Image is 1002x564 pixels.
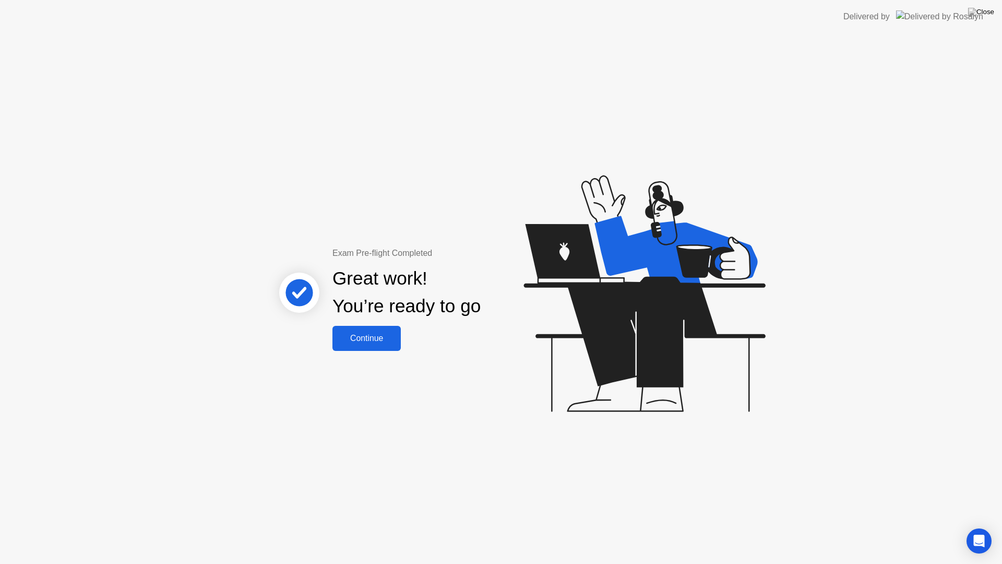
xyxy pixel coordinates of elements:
div: Great work! You’re ready to go [332,265,481,320]
img: Delivered by Rosalyn [896,10,983,22]
div: Delivered by [843,10,890,23]
div: Open Intercom Messenger [967,528,992,554]
button: Continue [332,326,401,351]
div: Continue [336,334,398,343]
div: Exam Pre-flight Completed [332,247,548,260]
img: Close [968,8,994,16]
